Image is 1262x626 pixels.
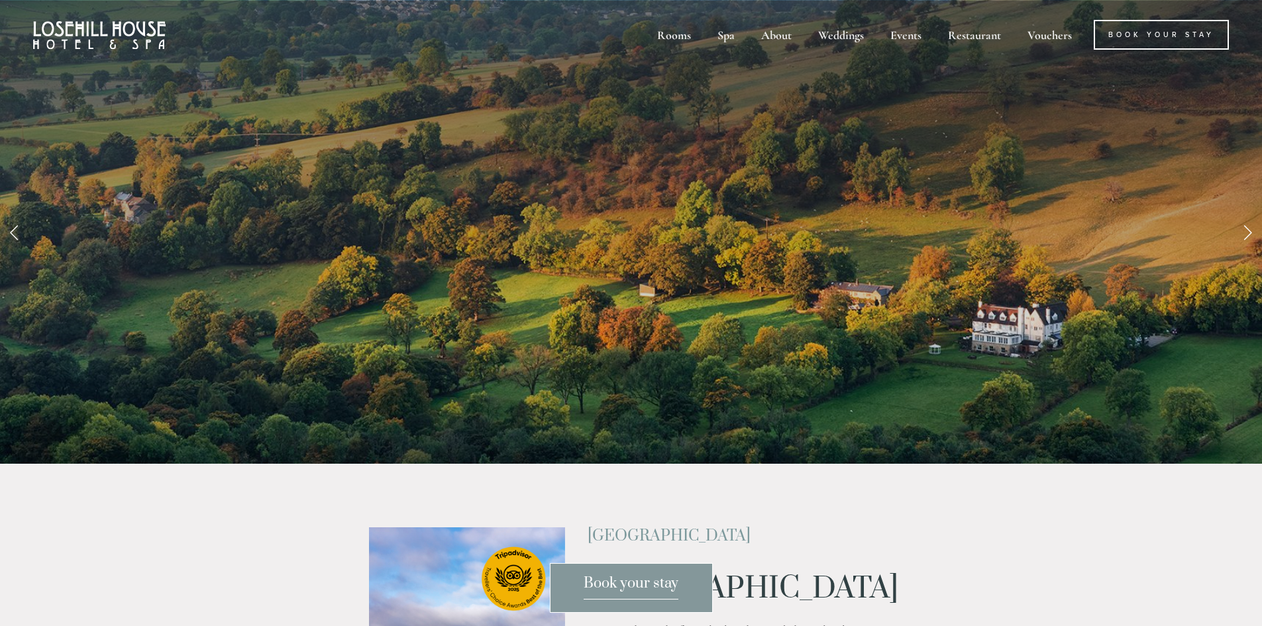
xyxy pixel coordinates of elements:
[550,563,713,613] a: Book your stay
[293,117,969,395] p: Travellers' Choice Awards Best of the Best 2025
[936,20,1013,50] div: Restaurant
[706,20,747,50] div: Spa
[33,21,166,49] img: Losehill House
[749,20,804,50] div: About
[1016,20,1084,50] a: Vouchers
[1094,20,1229,50] a: Book Your Stay
[806,20,876,50] div: Weddings
[878,20,933,50] div: Events
[1233,212,1262,252] a: Next Slide
[602,370,659,383] a: BOOK NOW
[588,527,893,545] h2: [GEOGRAPHIC_DATA]
[584,574,678,600] span: Book your stay
[645,20,703,50] div: Rooms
